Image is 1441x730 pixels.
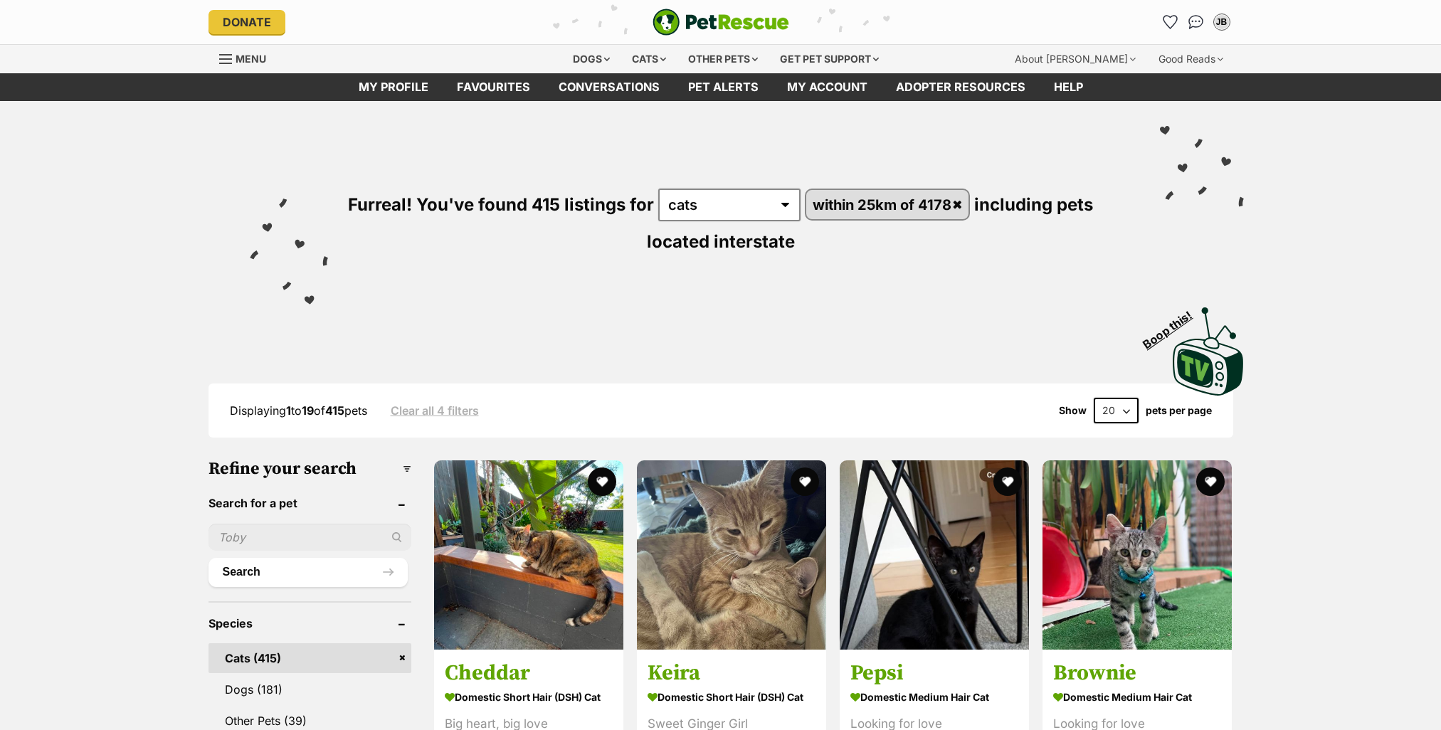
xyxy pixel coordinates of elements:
[1149,45,1233,73] div: Good Reads
[445,687,613,708] strong: Domestic Short Hair (DSH) Cat
[850,660,1018,687] h3: Pepsi
[840,460,1029,650] img: Pepsi - Domestic Medium Hair Cat
[993,467,1022,496] button: favourite
[445,660,613,687] h3: Cheddar
[1059,405,1087,416] span: Show
[302,403,314,418] strong: 19
[770,45,889,73] div: Get pet support
[209,497,411,509] header: Search for a pet
[1140,300,1205,351] span: Boop this!
[622,45,676,73] div: Cats
[1040,73,1097,101] a: Help
[1215,15,1229,29] div: JB
[1053,687,1221,708] strong: Domestic Medium Hair Cat
[1053,660,1221,687] h3: Brownie
[209,675,411,704] a: Dogs (181)
[209,524,411,551] input: Toby
[434,460,623,650] img: Cheddar - Domestic Short Hair (DSH) Cat
[1159,11,1182,33] a: Favourites
[637,460,826,650] img: Keira - Domestic Short Hair (DSH) Cat
[653,9,789,36] a: PetRescue
[544,73,674,101] a: conversations
[588,467,616,496] button: favourite
[563,45,620,73] div: Dogs
[678,45,768,73] div: Other pets
[286,403,291,418] strong: 1
[653,9,789,36] img: logo-e224e6f780fb5917bec1dbf3a21bbac754714ae5b6737aabdf751b685950b380.svg
[209,10,285,34] a: Donate
[325,403,344,418] strong: 415
[1185,11,1208,33] a: Conversations
[647,194,1094,252] span: including pets located interstate
[1005,45,1146,73] div: About [PERSON_NAME]
[1173,307,1244,396] img: PetRescue TV logo
[1188,15,1203,29] img: chat-41dd97257d64d25036548639549fe6c8038ab92f7586957e7f3b1b290dea8141.svg
[648,687,815,708] strong: Domestic Short Hair (DSH) Cat
[791,467,819,496] button: favourite
[1043,460,1232,650] img: Brownie - Domestic Medium Hair Cat
[443,73,544,101] a: Favourites
[674,73,773,101] a: Pet alerts
[209,459,411,479] h3: Refine your search
[1146,405,1212,416] label: pets per page
[219,45,276,70] a: Menu
[882,73,1040,101] a: Adopter resources
[1196,467,1225,496] button: favourite
[391,404,479,417] a: Clear all 4 filters
[209,643,411,673] a: Cats (415)
[1210,11,1233,33] button: My account
[850,687,1018,708] strong: Domestic Medium Hair Cat
[348,194,654,215] span: Furreal! You've found 415 listings for
[773,73,882,101] a: My account
[1173,295,1244,398] a: Boop this!
[344,73,443,101] a: My profile
[236,53,266,65] span: Menu
[648,660,815,687] h3: Keira
[806,190,969,219] a: within 25km of 4178
[209,617,411,630] header: Species
[230,403,367,418] span: Displaying to of pets
[209,558,408,586] button: Search
[1159,11,1233,33] ul: Account quick links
